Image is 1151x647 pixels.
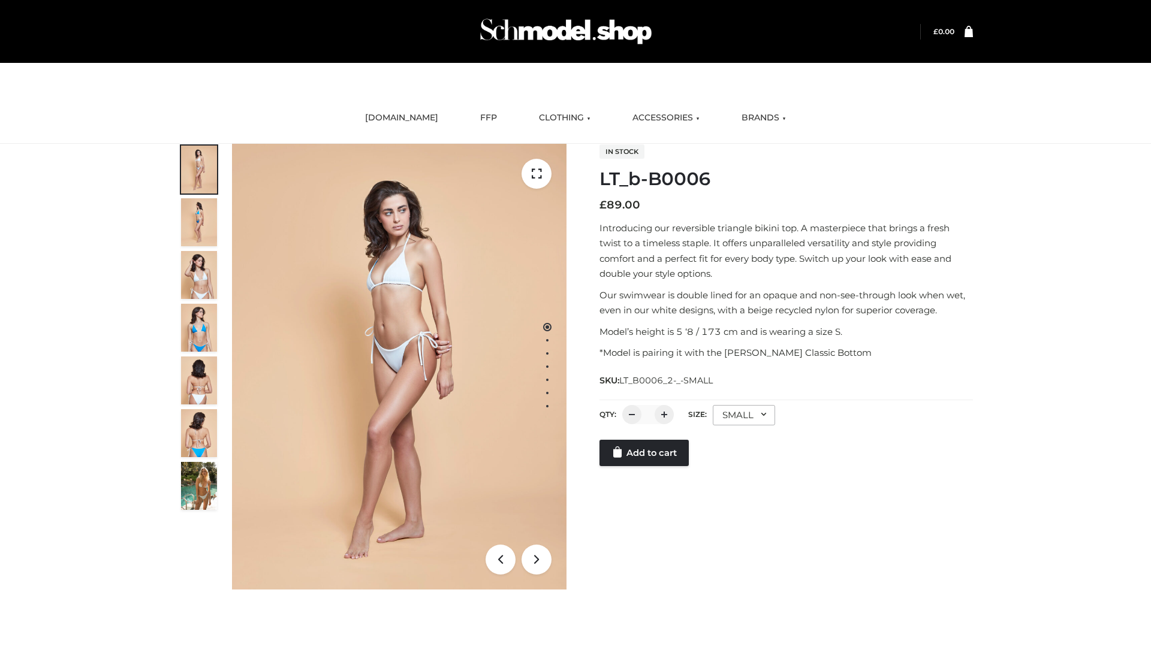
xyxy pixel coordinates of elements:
p: *Model is pairing it with the [PERSON_NAME] Classic Bottom [599,345,973,361]
span: £ [599,198,607,211]
bdi: 89.00 [599,198,640,211]
p: Model’s height is 5 ‘8 / 173 cm and is wearing a size S. [599,324,973,340]
span: LT_B0006_2-_-SMALL [619,375,713,386]
a: BRANDS [733,105,795,131]
div: SMALL [713,405,775,425]
a: [DOMAIN_NAME] [356,105,447,131]
label: QTY: [599,410,616,419]
img: ArielClassicBikiniTop_CloudNine_AzureSky_OW114ECO_3-scaled.jpg [181,251,217,299]
img: ArielClassicBikiniTop_CloudNine_AzureSky_OW114ECO_1-scaled.jpg [181,146,217,194]
a: FFP [471,105,506,131]
img: Schmodel Admin 964 [476,8,656,55]
p: Introducing our reversible triangle bikini top. A masterpiece that brings a fresh twist to a time... [599,220,973,282]
bdi: 0.00 [933,27,954,36]
img: ArielClassicBikiniTop_CloudNine_AzureSky_OW114ECO_1 [232,144,567,589]
img: ArielClassicBikiniTop_CloudNine_AzureSky_OW114ECO_4-scaled.jpg [181,304,217,352]
img: Arieltop_CloudNine_AzureSky2.jpg [181,462,217,510]
span: £ [933,27,938,36]
p: Our swimwear is double lined for an opaque and non-see-through look when wet, even in our white d... [599,288,973,318]
h1: LT_b-B0006 [599,168,973,190]
img: ArielClassicBikiniTop_CloudNine_AzureSky_OW114ECO_2-scaled.jpg [181,198,217,246]
label: Size: [688,410,707,419]
img: ArielClassicBikiniTop_CloudNine_AzureSky_OW114ECO_7-scaled.jpg [181,356,217,404]
a: ACCESSORIES [623,105,709,131]
img: ArielClassicBikiniTop_CloudNine_AzureSky_OW114ECO_8-scaled.jpg [181,409,217,457]
a: CLOTHING [530,105,599,131]
a: £0.00 [933,27,954,36]
span: SKU: [599,373,714,388]
span: In stock [599,144,644,159]
a: Add to cart [599,440,689,466]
